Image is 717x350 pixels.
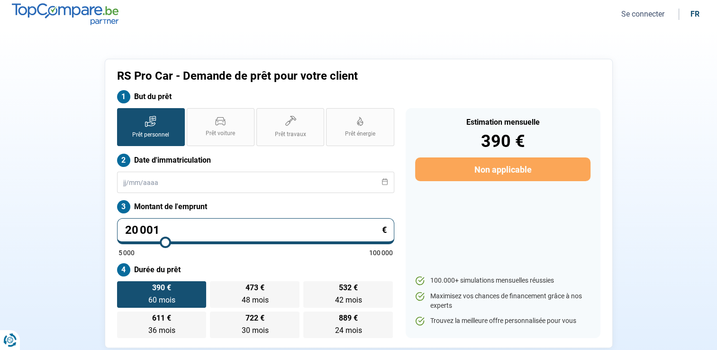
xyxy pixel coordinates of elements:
[415,316,590,326] li: Trouvez la meilleure offre personnalisée pour vous
[117,172,394,193] input: jj/mm/aaaa
[241,326,268,335] span: 30 mois
[339,314,358,322] span: 889 €
[618,9,667,19] button: Se connecter
[369,249,393,256] span: 100 000
[415,276,590,286] li: 100.000+ simulations mensuelles réussies
[245,314,264,322] span: 722 €
[415,133,590,150] div: 390 €
[12,3,118,25] img: TopCompare.be
[117,69,477,83] h1: RS Pro Car - Demande de prêt pour votre client
[335,295,362,304] span: 42 mois
[117,154,394,167] label: Date d'immatriculation
[206,129,235,138] span: Prêt voiture
[117,263,394,276] label: Durée du prêt
[345,130,375,138] span: Prêt énergie
[148,326,175,335] span: 36 mois
[415,119,590,126] div: Estimation mensuelle
[117,90,394,103] label: But du prêt
[335,326,362,335] span: 24 mois
[415,157,590,181] button: Non applicable
[275,130,306,138] span: Prêt travaux
[118,249,135,256] span: 5 000
[117,200,394,213] label: Montant de l'emprunt
[152,314,171,322] span: 611 €
[690,9,699,18] div: fr
[241,295,268,304] span: 48 mois
[245,284,264,292] span: 473 €
[339,284,358,292] span: 532 €
[382,226,387,234] span: €
[148,295,175,304] span: 60 mois
[152,284,171,292] span: 390 €
[415,292,590,310] li: Maximisez vos chances de financement grâce à nos experts
[132,131,169,139] span: Prêt personnel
